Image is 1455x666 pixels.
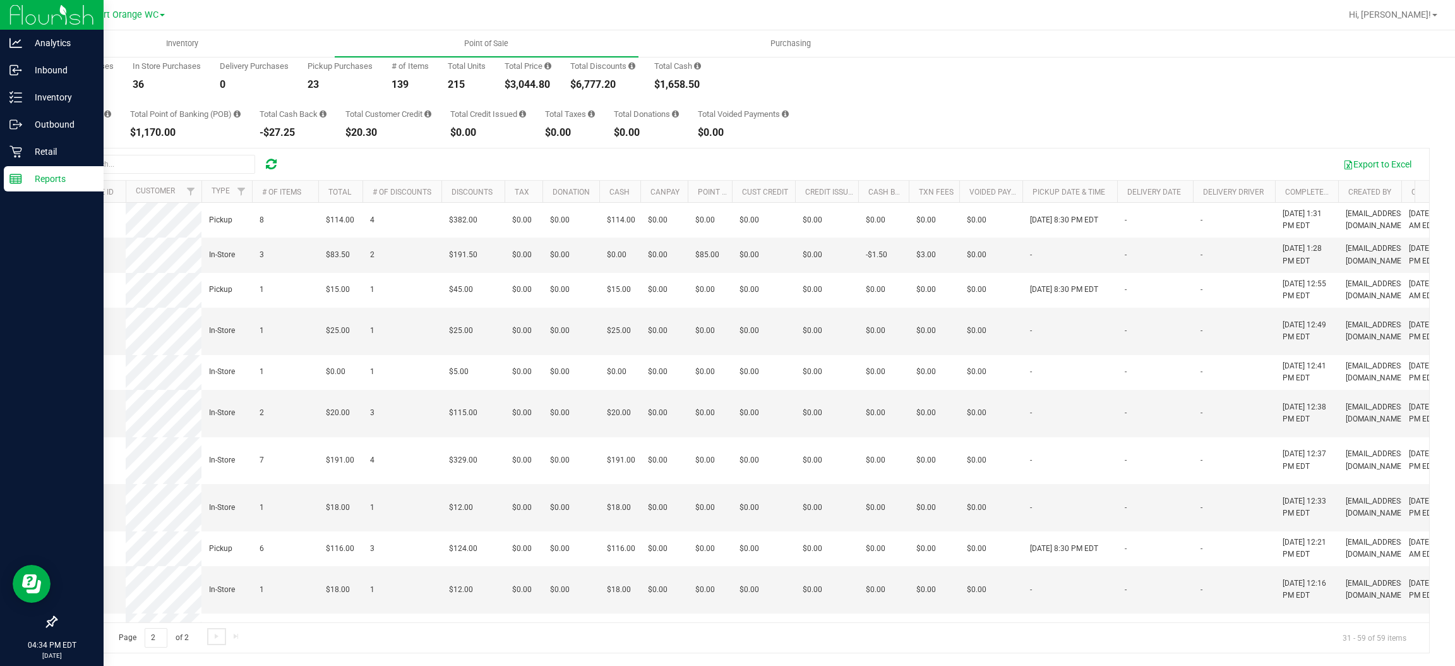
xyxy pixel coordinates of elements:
[614,110,679,118] div: Total Donations
[648,214,668,226] span: $0.00
[1346,278,1407,302] span: [EMAIL_ADDRESS][DOMAIN_NAME]
[209,407,235,419] span: In-Store
[1125,407,1127,419] span: -
[320,110,326,118] i: Sum of the cash-back amounts from rounded-up electronic payments for all purchases in the date ra...
[220,62,289,70] div: Delivery Purchases
[695,584,715,596] span: $0.00
[607,543,635,555] span: $116.00
[919,188,954,197] a: Txn Fees
[570,80,635,90] div: $6,777.20
[326,454,354,466] span: $191.00
[209,249,235,261] span: In-Store
[1030,214,1098,226] span: [DATE] 8:30 PM EDT
[550,584,570,596] span: $0.00
[1030,584,1032,596] span: -
[803,543,822,555] span: $0.00
[519,110,526,118] i: Sum of all account credit issued for all refunds from returned purchases in the date range.
[1030,284,1098,296] span: [DATE] 8:30 PM EDT
[1348,188,1391,197] a: Created By
[742,188,788,197] a: Cust Credit
[209,284,232,296] span: Pickup
[648,407,668,419] span: $0.00
[1201,502,1202,514] span: -
[648,284,668,296] span: $0.00
[424,110,431,118] i: Sum of the successful, non-voided payments using account credit for all purchases in the date range.
[370,407,374,419] span: 3
[512,502,532,514] span: $0.00
[1283,536,1331,560] span: [DATE] 12:21 PM EDT
[260,543,264,555] span: 6
[392,62,429,70] div: # of Items
[1349,9,1431,20] span: Hi, [PERSON_NAME]!
[916,249,936,261] span: $3.00
[512,454,532,466] span: $0.00
[967,502,986,514] span: $0.00
[1125,584,1127,596] span: -
[866,249,887,261] span: -$1.50
[326,214,354,226] span: $114.00
[553,188,590,197] a: Donation
[1201,214,1202,226] span: -
[447,38,525,49] span: Point of Sale
[607,366,626,378] span: $0.00
[607,249,626,261] span: $0.00
[1201,366,1202,378] span: -
[1346,495,1407,519] span: [EMAIL_ADDRESS][DOMAIN_NAME]
[648,366,668,378] span: $0.00
[1346,360,1407,384] span: [EMAIL_ADDRESS][DOMAIN_NAME]
[1283,495,1331,519] span: [DATE] 12:33 PM EDT
[782,110,789,118] i: Sum of all voided payment transaction amounts, excluding tips and transaction fees, for all purch...
[967,366,986,378] span: $0.00
[739,214,759,226] span: $0.00
[916,284,936,296] span: $0.00
[1346,401,1407,425] span: [EMAIL_ADDRESS][DOMAIN_NAME]
[695,325,715,337] span: $0.00
[648,543,668,555] span: $0.00
[550,366,570,378] span: $0.00
[916,584,936,596] span: $0.00
[260,214,264,226] span: 8
[648,249,668,261] span: $0.00
[650,188,680,197] a: CanPay
[452,188,493,197] a: Discounts
[9,145,22,158] inline-svg: Retail
[916,325,936,337] span: $0.00
[967,407,986,419] span: $0.00
[545,110,595,118] div: Total Taxes
[916,214,936,226] span: $0.00
[345,110,431,118] div: Total Customer Credit
[1283,578,1331,602] span: [DATE] 12:16 PM EDT
[866,407,885,419] span: $0.00
[209,584,235,596] span: In-Store
[326,543,354,555] span: $116.00
[449,284,473,296] span: $45.00
[916,502,936,514] span: $0.00
[1203,188,1264,197] a: Delivery Driver
[803,284,822,296] span: $0.00
[130,128,241,138] div: $1,170.00
[326,502,350,514] span: $18.00
[22,144,98,159] p: Retail
[260,366,264,378] span: 1
[212,186,230,195] a: Type
[22,63,98,78] p: Inbound
[370,284,374,296] span: 1
[335,30,639,57] a: Point of Sale
[866,284,885,296] span: $0.00
[648,584,668,596] span: $0.00
[209,214,232,226] span: Pickup
[145,628,167,648] input: 2
[209,543,232,555] span: Pickup
[550,325,570,337] span: $0.00
[209,366,235,378] span: In-Store
[326,584,350,596] span: $18.00
[1125,284,1127,296] span: -
[130,110,241,118] div: Total Point of Banking (POB)
[136,186,175,195] a: Customer
[1346,578,1407,602] span: [EMAIL_ADDRESS][DOMAIN_NAME]
[695,454,715,466] span: $0.00
[93,9,159,20] span: Port Orange WC
[550,454,570,466] span: $0.00
[22,171,98,186] p: Reports
[1346,208,1407,232] span: [EMAIL_ADDRESS][DOMAIN_NAME]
